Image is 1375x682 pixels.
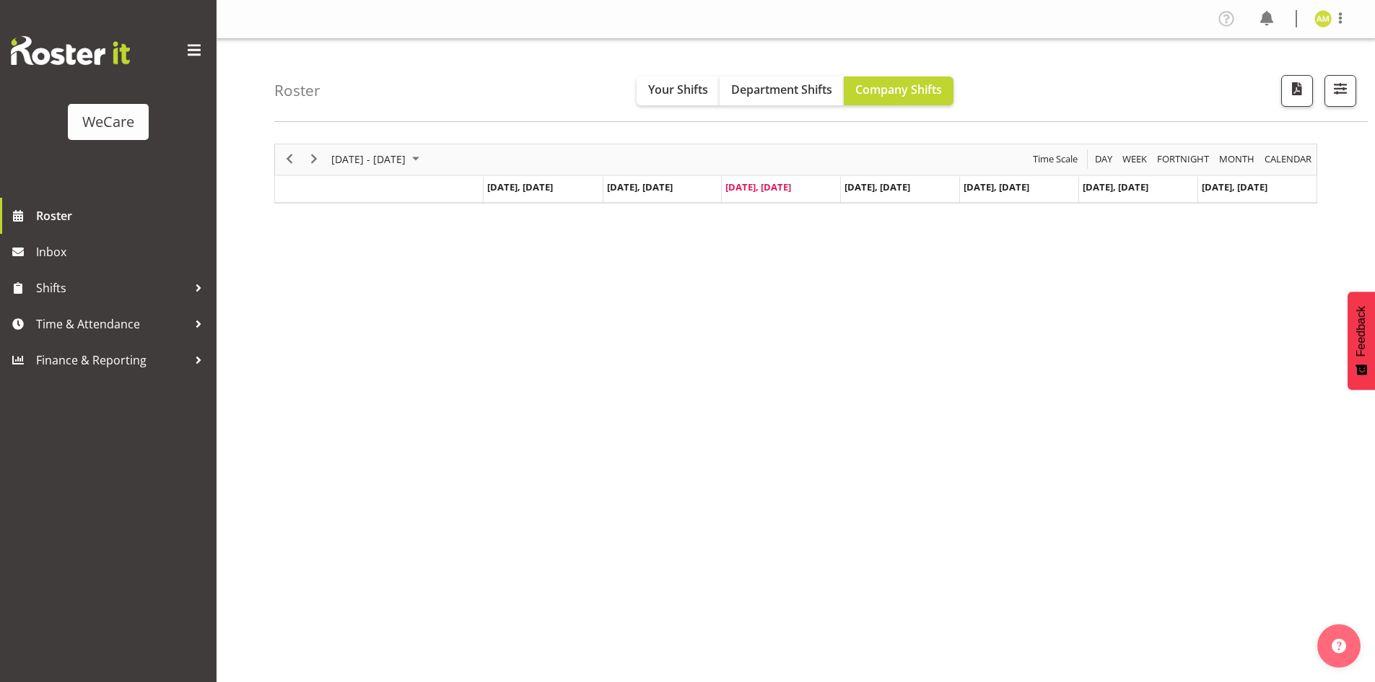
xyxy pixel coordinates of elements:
button: Filter Shifts [1324,75,1356,107]
span: Roster [36,205,209,227]
span: Shifts [36,277,188,299]
span: Inbox [36,241,209,263]
img: antonia-mao10998.jpg [1314,10,1332,27]
span: Time & Attendance [36,313,188,335]
span: Your Shifts [648,82,708,97]
h4: Roster [274,82,320,99]
button: Department Shifts [720,76,844,105]
img: Rosterit website logo [11,36,130,65]
span: Company Shifts [855,82,942,97]
img: help-xxl-2.png [1332,639,1346,653]
span: Department Shifts [731,82,832,97]
span: Finance & Reporting [36,349,188,371]
div: WeCare [82,111,134,133]
button: Company Shifts [844,76,953,105]
span: Feedback [1355,306,1368,357]
button: Download a PDF of the roster according to the set date range. [1281,75,1313,107]
button: Your Shifts [637,76,720,105]
button: Feedback - Show survey [1348,292,1375,390]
